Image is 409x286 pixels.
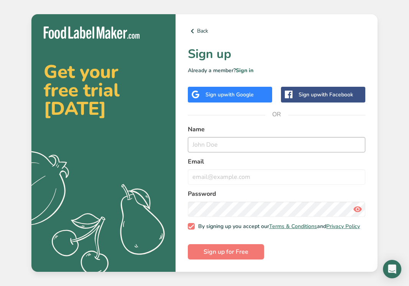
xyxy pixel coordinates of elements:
h1: Sign up [188,45,365,63]
p: Already a member? [188,66,365,74]
a: Sign in [236,67,253,74]
img: Food Label Maker [44,26,140,39]
span: By signing up you accept our and [195,223,360,230]
label: Name [188,125,365,134]
label: Password [188,189,365,198]
a: Terms & Conditions [269,223,317,230]
span: with Facebook [317,91,353,98]
label: Email [188,157,365,166]
div: Sign up [299,91,353,99]
span: with Google [224,91,254,98]
span: OR [265,103,288,126]
input: email@example.com [188,169,365,185]
div: Sign up [205,91,254,99]
button: Sign up for Free [188,244,264,260]
a: Back [188,26,365,36]
h2: Get your free trial [DATE] [44,63,163,118]
div: Open Intercom Messenger [383,260,401,278]
input: John Doe [188,137,365,152]
a: Privacy Policy [326,223,360,230]
span: Sign up for Free [204,247,248,256]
